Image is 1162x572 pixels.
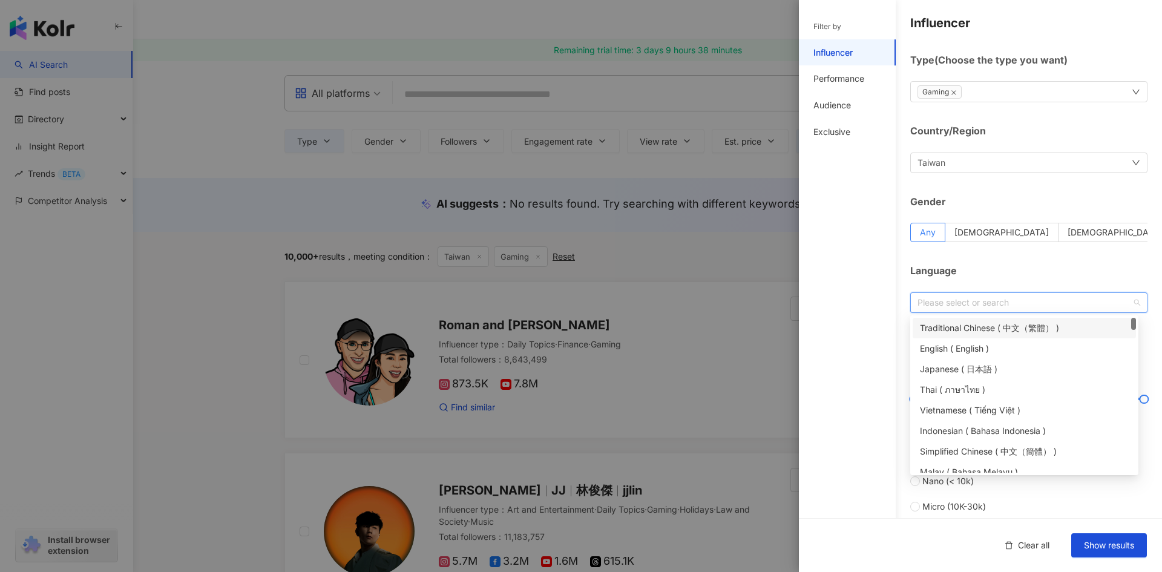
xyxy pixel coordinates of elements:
h4: Influencer [910,15,1147,31]
div: Traditional Chinese ( 中文（繁體） ) [913,318,1136,338]
div: English ( English ) [920,342,1129,355]
span: down [1132,159,1140,167]
div: Japanese ( 日本語 ) [913,359,1136,380]
div: Type ( Choose the type you want ) [910,53,1147,67]
span: Clear all [1018,541,1049,550]
span: [DEMOGRAPHIC_DATA] [954,227,1049,237]
div: Vietnamese ( Tiếng Việt ) [913,400,1136,421]
span: delete [1005,541,1013,550]
span: Nano (< 10k) [922,475,974,488]
span: Gaming [917,85,962,99]
span: Show results [1084,541,1134,550]
div: English ( English ) [913,338,1136,359]
div: Influencer [813,47,853,59]
span: Any [920,227,936,237]
button: Clear all [993,533,1062,557]
div: Language [910,264,1147,277]
div: Indonesian ( Bahasa Indonesia ) [913,421,1136,441]
div: Japanese ( 日本語 ) [920,363,1129,376]
span: Micro (10K-30k) [922,500,986,513]
div: Indonesian ( Bahasa Indonesia ) [920,424,1129,438]
div: Filter by [813,22,841,32]
div: Simplified Chinese ( 中文（簡體） ) [920,445,1129,458]
div: Simplified Chinese ( 中文（簡體） ) [913,441,1136,462]
div: Thai ( ภาษาไทย ) [920,383,1129,396]
div: Performance [813,73,864,85]
div: Audience [813,99,851,111]
div: Country/Region [910,124,1147,137]
span: down [1132,88,1140,96]
button: Show results [1071,533,1147,557]
span: [DEMOGRAPHIC_DATA] [1068,227,1162,237]
div: Malay ( Bahasa Melayu ) [913,462,1136,482]
div: Traditional Chinese ( 中文（繁體） ) [920,321,1129,335]
span: close [951,90,957,96]
div: Thai ( ภาษาไทย ) [913,380,1136,400]
div: Exclusive [813,126,850,138]
div: Vietnamese ( Tiếng Việt ) [920,404,1129,417]
div: Taiwan [917,156,945,169]
div: Malay ( Bahasa Melayu ) [920,465,1129,479]
div: Gender [910,195,1147,208]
